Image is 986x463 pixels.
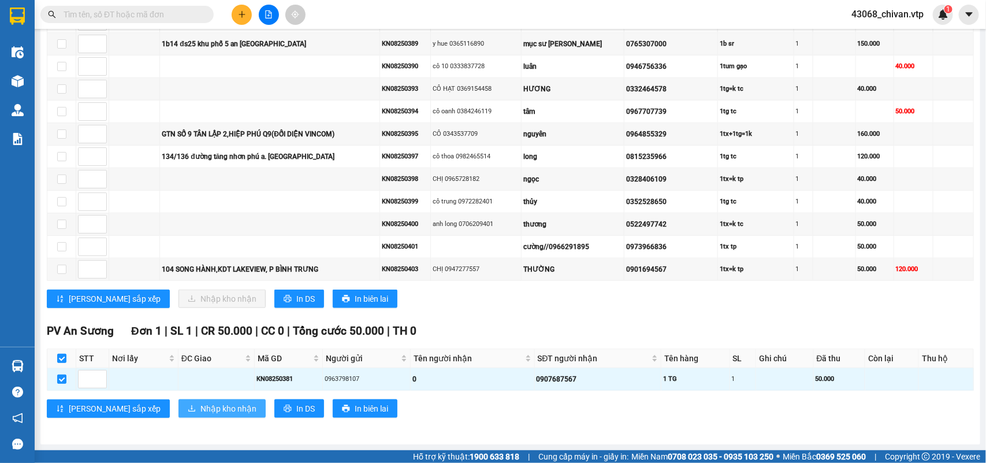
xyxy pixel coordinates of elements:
sup: 1 [944,5,952,13]
div: KN08250389 [382,39,429,49]
div: 0765307000 [626,39,716,50]
td: 0522497742 [624,213,718,236]
div: 1 [796,242,812,251]
span: In DS [296,292,315,305]
div: 50.000 [816,374,864,384]
div: 1tg=k tc [720,84,792,94]
div: 1 [796,219,812,229]
span: CR 50.000 [201,324,252,338]
div: 1tx=k tc [720,219,792,229]
div: 50.000 [896,106,931,116]
button: printerIn biên lai [333,290,397,308]
div: THƯỜNG [523,264,622,275]
div: KN08250395 [382,129,429,139]
div: luân [523,61,622,72]
span: PV An Sương [47,324,114,338]
th: Còn lại [865,349,919,368]
td: thương [522,213,624,236]
div: cô thoa 0982465514 [433,151,519,161]
img: warehouse-icon [12,104,24,116]
div: 1tg tc [720,106,792,116]
td: mục sư kim [522,33,624,55]
button: caret-down [959,5,979,25]
button: sort-ascending[PERSON_NAME] sắp xếp [47,399,170,418]
td: tâm [522,101,624,123]
td: 0907687567 [535,368,662,391]
img: icon-new-feature [938,9,948,20]
td: KN08250390 [380,55,431,78]
td: 0946756336 [624,55,718,78]
span: | [255,324,258,338]
span: download [188,405,196,414]
div: cường//0966291895 [523,242,622,253]
td: 0765307000 [624,33,718,55]
td: KN08250399 [380,191,431,213]
td: 0332464578 [624,78,718,101]
strong: 0369 525 060 [816,452,866,461]
div: 1tum gạo [720,61,792,71]
div: 1tg tc [720,197,792,206]
strong: 0708 023 035 - 0935 103 250 [668,452,773,461]
div: 0522497742 [626,219,716,230]
div: CÔ HẠT 0369154458 [433,84,519,94]
div: 1tx tp [720,242,792,251]
button: plus [232,5,252,25]
div: 1 [796,174,812,184]
img: warehouse-icon [12,360,24,372]
div: 1 [796,61,812,71]
th: Ghi chú [756,349,814,368]
th: Tên hàng [661,349,730,368]
td: KN08250401 [380,236,431,258]
div: KN08250403 [382,264,429,274]
span: copyright [922,453,930,461]
div: 0963798107 [325,374,408,384]
button: aim [285,5,306,25]
span: plus [238,10,246,18]
button: printerIn biên lai [333,399,397,418]
div: tâm [523,106,622,117]
div: KN08250398 [382,174,429,184]
div: thương [523,219,622,230]
div: 0901694567 [626,264,716,275]
span: SĐT người nhận [538,352,650,365]
div: 50.000 [858,219,892,229]
td: KN08250394 [380,101,431,123]
span: Tên người nhận [414,352,522,365]
span: Tổng cước 50.000 [293,324,384,338]
div: 1 [732,374,754,384]
div: cô 10 0333837728 [433,61,519,71]
td: luân [522,55,624,78]
div: 1tx+1tg=1k [720,129,792,139]
div: GTN SỐ 9 TÂN LẬP 2,HIỆP PHÚ Q9(ĐỐI DIỆN VINCOM) [162,129,378,140]
div: 1b14 đs25 khu phố 5 an [GEOGRAPHIC_DATA] [162,39,378,50]
span: Đơn 1 [131,324,162,338]
strong: 1900 633 818 [470,452,519,461]
div: nguyên [523,129,622,140]
th: SL [730,349,757,368]
div: long [523,151,622,162]
div: 40.000 [896,61,931,71]
div: 120.000 [858,151,892,161]
button: sort-ascending[PERSON_NAME] sắp xếp [47,290,170,308]
div: KN08250393 [382,84,429,94]
td: KN08250393 [380,78,431,101]
span: ĐC Giao [181,352,243,365]
span: In biên lai [355,292,388,305]
div: 1tg tc [720,151,792,161]
span: search [48,10,56,18]
div: 1 [796,197,812,206]
span: notification [12,413,23,424]
td: KN08250398 [380,168,431,191]
span: Người gửi [326,352,399,365]
span: sort-ascending [56,295,64,304]
span: Nhập kho nhận [200,402,256,415]
td: 0901694567 [624,258,718,281]
div: 40.000 [858,197,892,206]
div: 1 [796,264,812,274]
div: 1 [796,151,812,161]
span: 1 [946,5,950,13]
span: aim [291,10,299,18]
span: | [528,450,530,463]
img: logo-vxr [10,8,25,25]
div: 1b sr [720,39,792,49]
